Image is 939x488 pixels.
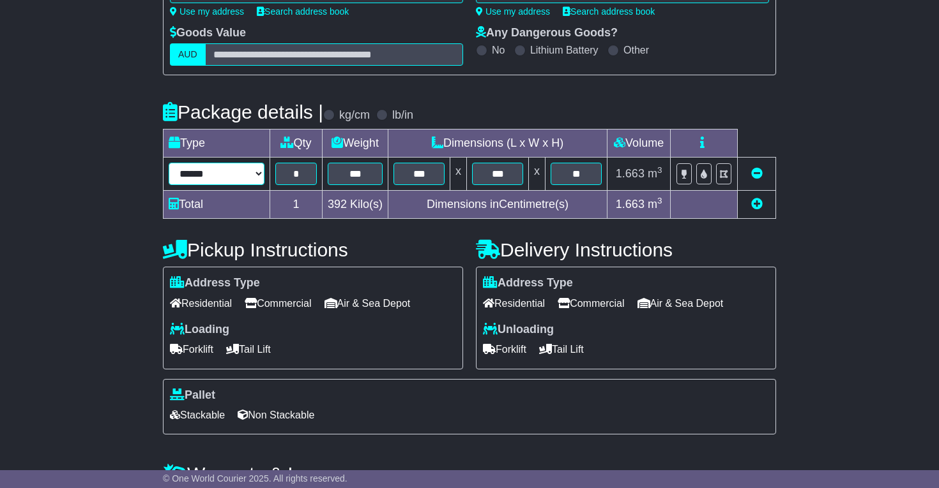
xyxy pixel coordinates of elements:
span: 1.663 [616,198,645,211]
span: Forklift [170,339,213,359]
a: Use my address [476,6,550,17]
td: Weight [323,129,388,158]
span: Commercial [245,293,311,313]
label: lb/in [392,108,413,122]
a: Add new item [751,198,763,211]
td: Kilo(s) [323,191,388,219]
label: No [492,44,505,56]
h4: Delivery Instructions [476,239,776,260]
span: Forklift [483,339,526,359]
span: © One World Courier 2025. All rights reserved. [163,473,347,484]
span: 392 [328,198,347,211]
label: Address Type [170,276,260,290]
span: Tail Lift [226,339,271,359]
td: Volume [607,129,671,158]
a: Remove this item [751,167,763,180]
sup: 3 [657,165,662,175]
label: Loading [170,323,229,337]
td: Qty [270,129,323,158]
td: Type [164,129,270,158]
h4: Package details | [163,101,323,122]
span: Air & Sea Depot [324,293,411,313]
label: Goods Value [170,26,246,40]
label: Pallet [170,388,215,403]
span: 1.663 [616,167,645,180]
span: m [648,167,662,180]
label: Unloading [483,323,554,337]
span: Residential [170,293,232,313]
td: Dimensions in Centimetre(s) [388,191,607,219]
label: Other [623,44,649,56]
h4: Pickup Instructions [163,239,463,260]
label: Any Dangerous Goods? [476,26,618,40]
span: Non Stackable [238,405,314,425]
label: Lithium Battery [530,44,599,56]
td: x [529,158,546,191]
td: 1 [270,191,323,219]
h4: Warranty & Insurance [163,463,776,484]
span: Tail Lift [539,339,584,359]
span: Stackable [170,405,225,425]
a: Search address book [563,6,655,17]
td: Total [164,191,270,219]
label: kg/cm [339,108,370,122]
span: Residential [483,293,545,313]
a: Use my address [170,6,244,17]
td: x [450,158,467,191]
span: m [648,198,662,211]
span: Air & Sea Depot [637,293,724,313]
span: Commercial [558,293,624,313]
label: AUD [170,43,206,66]
a: Search address book [257,6,349,17]
sup: 3 [657,196,662,205]
td: Dimensions (L x W x H) [388,129,607,158]
label: Address Type [483,276,573,290]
